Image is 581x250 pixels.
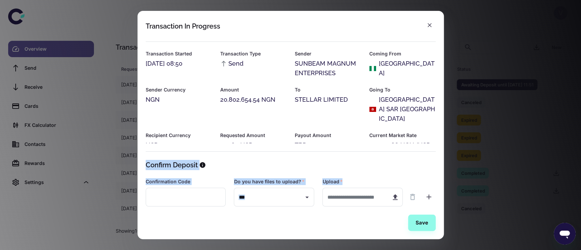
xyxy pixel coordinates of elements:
[220,95,287,104] div: 20,802,654.54 NGN
[220,59,243,68] span: Send
[369,86,436,94] h6: Going To
[220,140,287,150] div: 14,460 USD
[369,132,436,139] h6: Current Market Rate
[554,223,576,245] iframe: Button to launch messaging window
[146,160,198,170] h5: Confirm Deposit
[379,95,436,123] div: [GEOGRAPHIC_DATA] SAR [GEOGRAPHIC_DATA]
[369,140,436,150] div: 1449.2088 NGN/USD
[146,59,212,68] div: [DATE] 08:50
[146,132,212,139] h6: Recipient Currency
[295,59,361,78] div: SUNBEAM MAGNUM ENTERPRISES
[295,50,361,57] h6: Sender
[220,50,287,57] h6: Transaction Type
[234,178,304,185] label: Do you have files to upload?
[322,178,342,185] label: Upload
[220,132,287,139] h6: Requested Amount
[146,22,220,30] div: Transaction In Progress
[379,59,436,78] div: [GEOGRAPHIC_DATA]
[302,193,312,202] button: Open
[146,95,212,104] div: NGN
[369,50,436,57] h6: Coming From
[146,140,212,150] div: USD
[146,50,212,57] h6: Transaction Started
[295,132,361,139] h6: Payout Amount
[408,215,436,231] button: Save
[295,95,361,104] div: STELLAR LIMITED
[146,86,212,94] h6: Sender Currency
[295,86,361,94] h6: To
[146,178,190,185] label: Confirmation Code
[295,140,361,150] div: TBD
[220,86,287,94] h6: Amount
